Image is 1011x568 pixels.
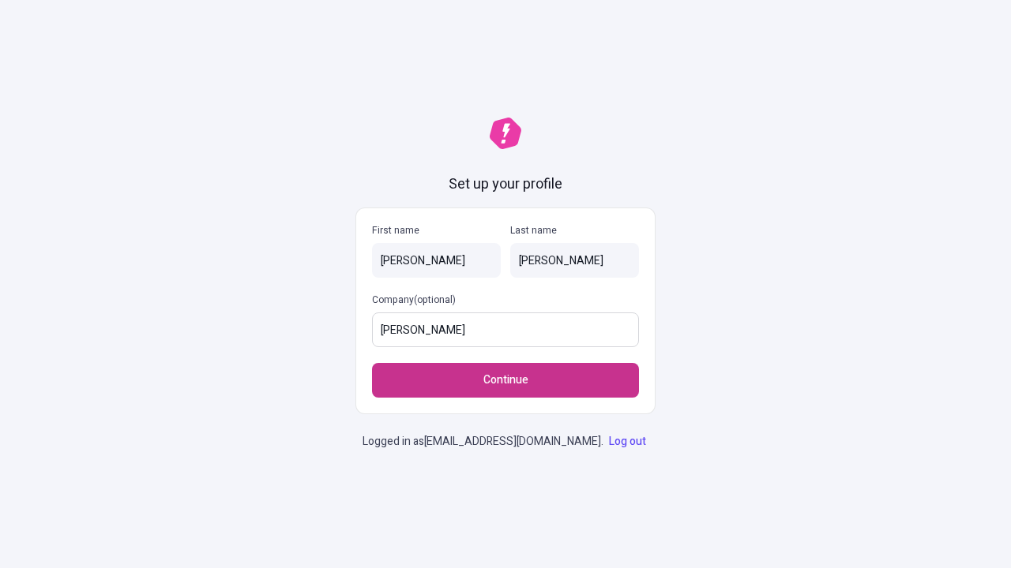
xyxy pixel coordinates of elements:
p: Company [372,293,639,306]
p: First name [372,224,501,237]
a: Log out [606,433,649,450]
input: Company(optional) [372,312,639,347]
span: Continue [483,372,528,389]
h1: Set up your profile [449,174,562,195]
button: Continue [372,363,639,398]
span: (optional) [414,293,456,307]
p: Last name [510,224,639,237]
input: First name [372,243,501,278]
p: Logged in as [EMAIL_ADDRESS][DOMAIN_NAME] . [363,433,649,450]
input: Last name [510,243,639,278]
